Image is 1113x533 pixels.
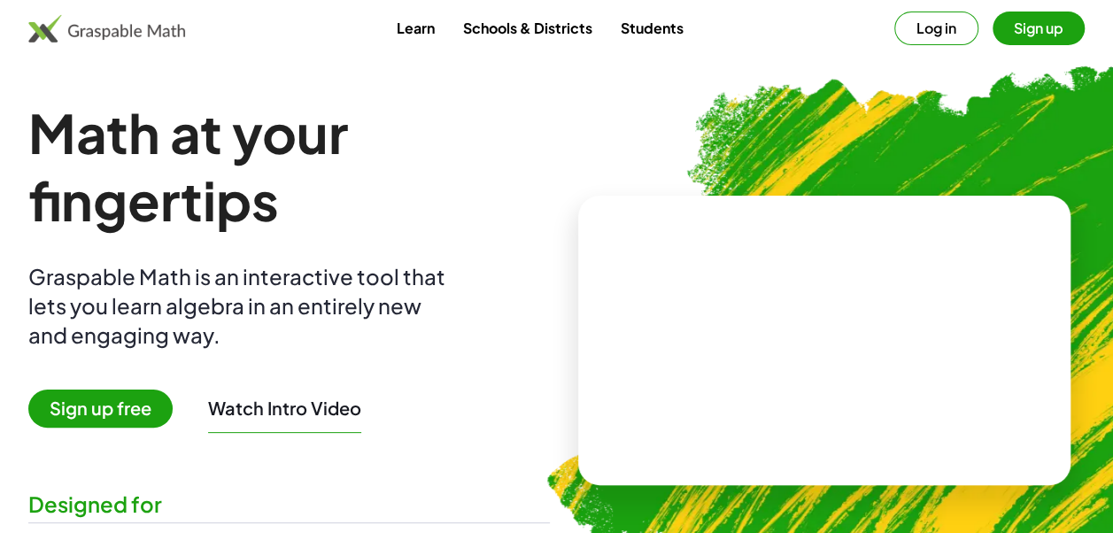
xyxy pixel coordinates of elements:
a: Students [606,12,697,44]
span: Sign up free [28,390,173,428]
button: Watch Intro Video [208,397,361,420]
button: Log in [894,12,978,45]
h1: Math at your fingertips [28,99,550,234]
a: Learn [382,12,448,44]
div: Designed for [28,490,550,519]
a: Schools & Districts [448,12,606,44]
video: What is this? This is dynamic math notation. Dynamic math notation plays a central role in how Gr... [692,274,957,407]
button: Sign up [993,12,1085,45]
div: Graspable Math is an interactive tool that lets you learn algebra in an entirely new and engaging... [28,262,453,350]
